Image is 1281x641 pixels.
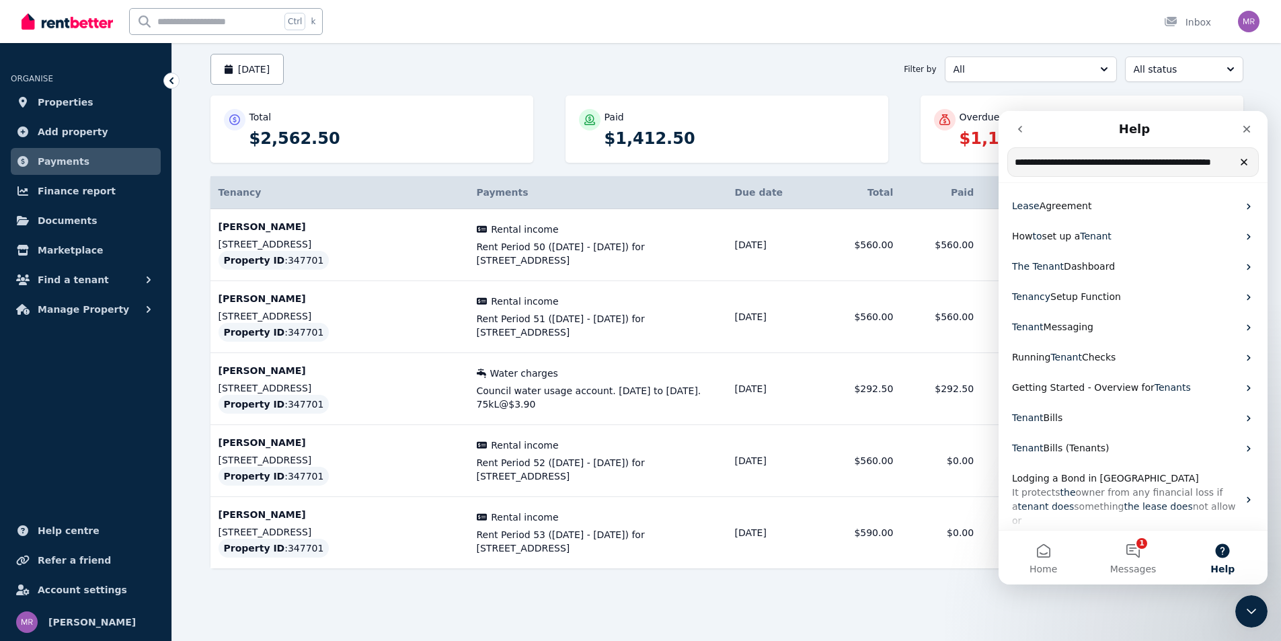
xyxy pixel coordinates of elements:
[960,110,1000,124] p: Overdue
[820,353,901,425] td: $292.50
[477,528,719,555] span: Rent Period 53 ([DATE] - [DATE]) for [STREET_ADDRESS]
[219,395,329,414] div: : 347701
[210,54,284,85] button: [DATE]
[727,497,821,569] td: [DATE]
[38,183,116,199] span: Finance report
[48,614,136,630] span: [PERSON_NAME]
[219,237,461,251] p: [STREET_ADDRESS]
[11,517,161,544] a: Help centre
[1238,11,1259,32] img: Michelle Richards
[1134,63,1216,76] span: All status
[1125,56,1243,82] button: All status
[219,292,461,305] p: [PERSON_NAME]
[491,295,558,308] span: Rental income
[477,384,719,411] span: Council water usage account. [DATE] to [DATE]. 75kL@$3.90
[224,469,285,483] span: Property ID
[727,425,821,497] td: [DATE]
[16,611,38,633] img: Michelle Richards
[901,497,982,569] td: $0.00
[11,266,161,293] button: Find a tenant
[249,128,520,149] p: $2,562.50
[219,539,329,558] div: : 347701
[1164,15,1211,29] div: Inbox
[224,398,285,411] span: Property ID
[820,425,901,497] td: $560.00
[224,326,285,339] span: Property ID
[727,353,821,425] td: [DATE]
[219,436,461,449] p: [PERSON_NAME]
[491,223,558,236] span: Rental income
[11,237,161,264] a: Marketplace
[820,497,901,569] td: $590.00
[904,64,936,75] span: Filter by
[901,425,982,497] td: $0.00
[38,213,98,229] span: Documents
[605,128,875,149] p: $1,412.50
[901,281,982,353] td: $560.00
[491,439,558,452] span: Rental income
[477,240,719,267] span: Rent Period 50 ([DATE] - [DATE]) for [STREET_ADDRESS]
[249,110,272,124] p: Total
[224,254,285,267] span: Property ID
[219,525,461,539] p: [STREET_ADDRESS]
[477,456,719,483] span: Rent Period 52 ([DATE] - [DATE]) for [STREET_ADDRESS]
[727,209,821,281] td: [DATE]
[38,523,100,539] span: Help centre
[311,16,315,27] span: k
[727,176,821,209] th: Due date
[491,511,558,524] span: Rental income
[1235,595,1268,628] iframe: Intercom live chat
[954,63,1089,76] span: All
[38,301,129,317] span: Manage Property
[477,312,719,339] span: Rent Period 51 ([DATE] - [DATE]) for [STREET_ADDRESS]
[219,364,461,377] p: [PERSON_NAME]
[11,178,161,204] a: Finance report
[38,124,108,140] span: Add property
[945,56,1117,82] button: All
[960,128,1230,149] p: $1,150.00
[219,220,461,233] p: [PERSON_NAME]
[22,11,113,32] img: RentBetter
[224,541,285,555] span: Property ID
[210,176,469,209] th: Tenancy
[11,148,161,175] a: Payments
[11,296,161,323] button: Manage Property
[605,110,624,124] p: Paid
[901,209,982,281] td: $560.00
[38,153,89,169] span: Payments
[901,176,982,209] th: Paid
[490,367,558,380] span: Water charges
